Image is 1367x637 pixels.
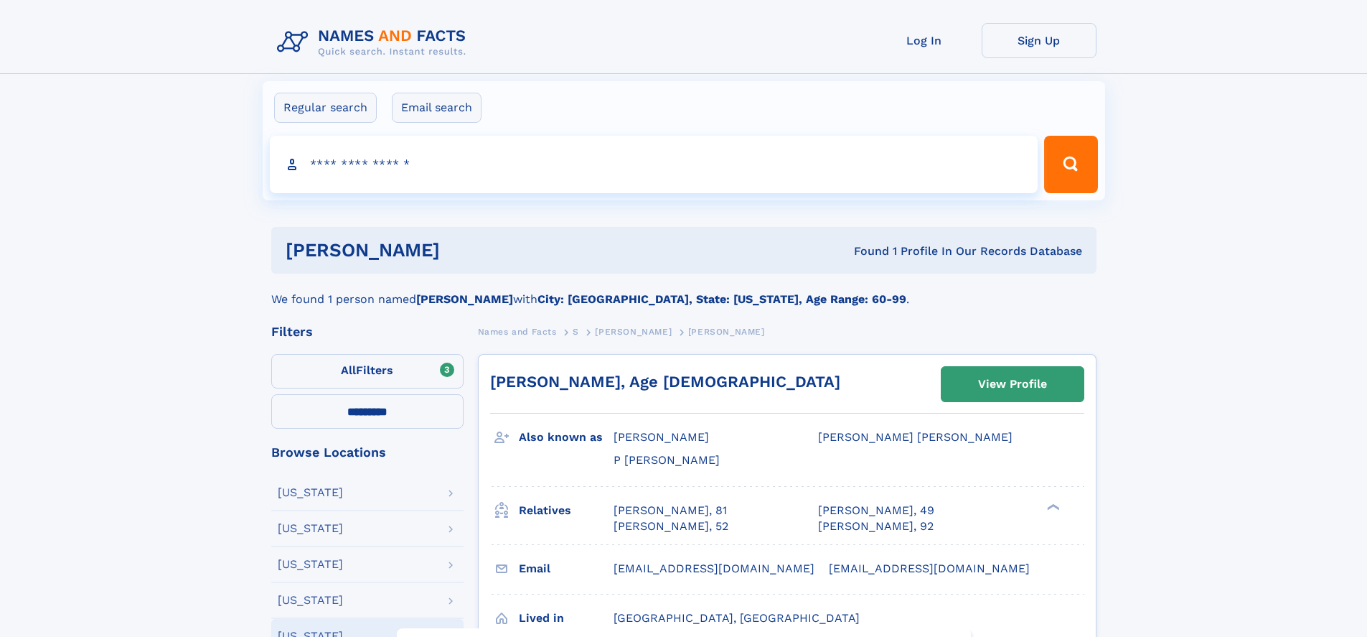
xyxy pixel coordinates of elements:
[271,354,464,389] label: Filters
[278,595,343,606] div: [US_STATE]
[688,327,765,337] span: [PERSON_NAME]
[829,562,1030,575] span: [EMAIL_ADDRESS][DOMAIN_NAME]
[274,93,377,123] label: Regular search
[595,327,672,337] span: [PERSON_NAME]
[982,23,1096,58] a: Sign Up
[286,241,647,259] h1: [PERSON_NAME]
[818,503,934,519] a: [PERSON_NAME], 49
[1043,502,1061,511] div: ❯
[614,519,728,534] a: [PERSON_NAME], 52
[490,373,840,391] a: [PERSON_NAME], Age [DEMOGRAPHIC_DATA]
[867,23,982,58] a: Log In
[614,562,814,575] span: [EMAIL_ADDRESS][DOMAIN_NAME]
[614,503,727,519] a: [PERSON_NAME], 81
[519,498,614,523] h3: Relatives
[614,453,720,467] span: P [PERSON_NAME]
[1044,136,1097,193] button: Search Button
[278,487,343,498] div: [US_STATE]
[978,368,1047,401] div: View Profile
[941,367,1084,401] a: View Profile
[519,557,614,581] h3: Email
[818,430,1013,444] span: [PERSON_NAME] [PERSON_NAME]
[271,446,464,459] div: Browse Locations
[519,606,614,631] h3: Lived in
[614,430,709,444] span: [PERSON_NAME]
[278,559,343,570] div: [US_STATE]
[537,292,906,306] b: City: [GEOGRAPHIC_DATA], State: [US_STATE], Age Range: 60-99
[278,523,343,534] div: [US_STATE]
[478,322,557,340] a: Names and Facts
[271,325,464,338] div: Filters
[270,136,1038,193] input: search input
[614,611,860,625] span: [GEOGRAPHIC_DATA], [GEOGRAPHIC_DATA]
[271,23,478,62] img: Logo Names and Facts
[271,274,1096,308] div: We found 1 person named with .
[416,292,513,306] b: [PERSON_NAME]
[392,93,481,123] label: Email search
[573,322,579,340] a: S
[647,243,1082,259] div: Found 1 Profile In Our Records Database
[818,519,934,534] a: [PERSON_NAME], 92
[595,322,672,340] a: [PERSON_NAME]
[573,327,579,337] span: S
[519,425,614,450] h3: Also known as
[341,363,356,377] span: All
